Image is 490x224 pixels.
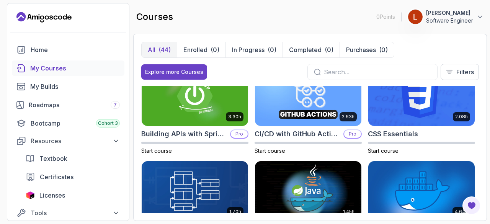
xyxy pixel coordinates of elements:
[324,67,431,77] input: Search...
[408,9,484,25] button: user profile image[PERSON_NAME]Software Engineer
[30,82,120,91] div: My Builds
[21,169,124,185] a: certificates
[12,134,124,148] button: Resources
[368,161,475,221] img: Docker For Professionals card
[98,120,118,126] span: Cohort 3
[408,10,423,24] img: user profile image
[114,102,117,108] span: 7
[142,42,177,57] button: All(44)
[455,209,468,215] p: 4.64h
[21,151,124,166] a: textbook
[141,147,172,154] span: Start course
[21,188,124,203] a: licenses
[462,196,481,215] button: Open Feedback Button
[255,147,285,154] span: Start course
[12,116,124,131] a: bootcamp
[31,45,120,54] div: Home
[145,68,203,76] div: Explore more Courses
[177,42,225,57] button: Enrolled(0)
[12,42,124,57] a: home
[232,45,265,54] p: In Progress
[141,129,227,139] h2: Building APIs with Spring Boot
[368,67,475,126] img: CSS Essentials card
[426,17,473,25] p: Software Engineer
[342,114,354,120] p: 2.63h
[26,191,35,199] img: jetbrains icon
[39,191,65,200] span: Licenses
[136,11,173,23] h2: courses
[426,9,473,17] p: [PERSON_NAME]
[340,42,394,57] button: Purchases(0)
[141,64,207,80] button: Explore more Courses
[268,45,276,54] div: (0)
[158,45,171,54] div: (44)
[368,147,399,154] span: Start course
[255,161,361,221] img: Docker for Java Developers card
[231,130,248,138] p: Pro
[183,45,207,54] p: Enrolled
[344,130,361,138] p: Pro
[255,129,340,139] h2: CI/CD with GitHub Actions
[346,45,376,54] p: Purchases
[12,206,124,220] button: Tools
[368,129,418,139] h2: CSS Essentials
[376,13,395,21] p: 0 Points
[148,45,155,54] p: All
[456,67,474,77] p: Filters
[229,209,241,215] p: 1.70h
[142,67,248,126] img: Building APIs with Spring Boot card
[142,161,248,221] img: Database Design & Implementation card
[283,42,340,57] button: Completed(0)
[31,208,120,217] div: Tools
[40,172,73,181] span: Certificates
[325,45,333,54] div: (0)
[30,64,120,73] div: My Courses
[379,45,388,54] div: (0)
[289,45,322,54] p: Completed
[12,97,124,113] a: roadmaps
[29,100,120,110] div: Roadmaps
[211,45,219,54] div: (0)
[12,60,124,76] a: courses
[255,67,361,126] img: CI/CD with GitHub Actions card
[343,209,354,215] p: 1.45h
[12,79,124,94] a: builds
[16,11,72,23] a: Landing page
[31,119,120,128] div: Bootcamp
[441,64,479,80] button: Filters
[455,114,468,120] p: 2.08h
[228,114,241,120] p: 3.30h
[39,154,67,163] span: Textbook
[225,42,283,57] button: In Progress(0)
[31,136,120,146] div: Resources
